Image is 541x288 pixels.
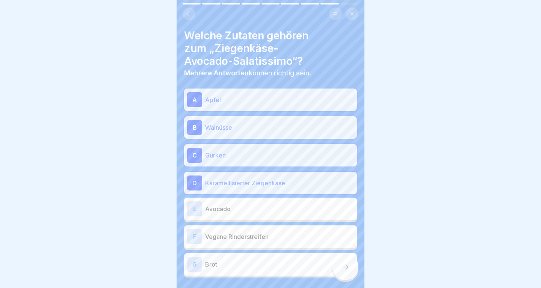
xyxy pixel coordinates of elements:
p: Gurken [205,151,354,160]
div: C [187,148,202,163]
h4: Welche Zutaten gehören zum „Ziegenkäse-Avocado-Salatissimo“? [184,29,357,67]
p: Walnüsse [205,123,354,132]
div: A [187,92,202,107]
p: Brot [205,260,354,269]
div: B [187,120,202,135]
div: G [187,257,202,272]
b: Mehrere Antworten [184,69,249,77]
div: F [187,229,202,244]
p: Avocado [205,204,354,213]
p: können richtig sein. [184,69,357,77]
div: D [187,175,202,190]
div: E [187,201,202,216]
p: Karamellisierter Ziegenkäse [205,178,354,187]
p: Vegane Rinderstreifen [205,232,354,241]
p: Apfel [205,95,354,104]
